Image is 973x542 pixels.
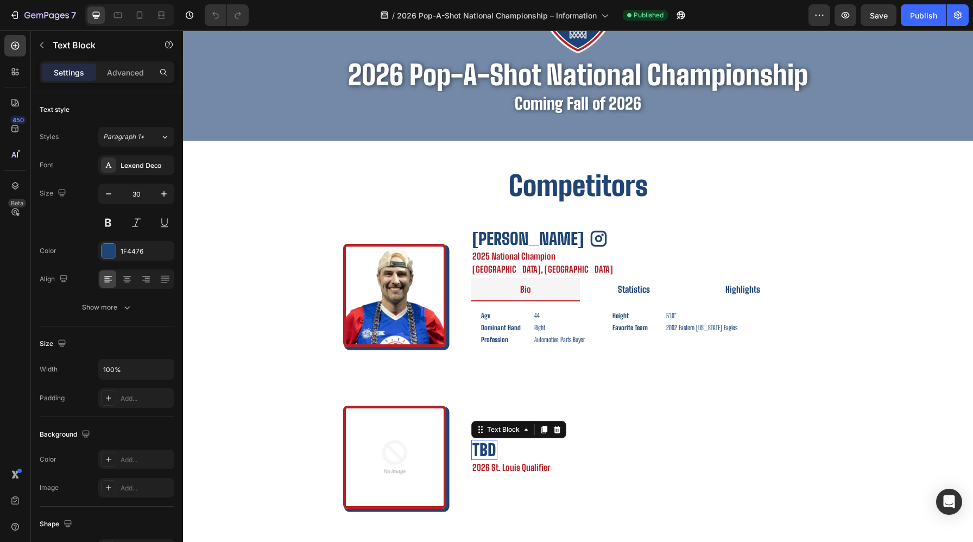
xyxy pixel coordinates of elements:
div: Image [40,483,59,493]
div: Size [40,186,68,201]
p: 2026 St. Louis Qualifier [289,432,613,442]
div: Width [40,364,58,374]
div: Shape [40,517,74,532]
p: Settings [54,67,84,78]
span: / [392,10,395,21]
p: Age [298,281,345,291]
p: 2025 National Champion [289,221,613,231]
div: Styles [40,132,59,142]
p: [GEOGRAPHIC_DATA], [GEOGRAPHIC_DATA] [289,234,613,244]
div: Undo/Redo [205,4,249,26]
div: Open Intercom Messenger [936,489,962,515]
input: Auto [99,360,174,379]
div: 1F4476 [121,247,172,256]
div: Add... [121,394,172,404]
div: Text style [40,105,69,115]
div: Lexend Deca [121,161,172,171]
p: Favorite Team [429,293,477,302]
p: Bio [337,254,348,264]
p: TBD [289,411,313,428]
div: Publish [910,10,937,21]
button: Paragraph 1* [98,127,174,147]
p: Text Block [53,39,145,52]
p: Right [351,293,423,302]
div: 450 [10,116,26,124]
p: Highlights [542,254,577,264]
p: Profession [298,305,345,314]
div: Color [40,246,56,256]
p: 44 [351,281,423,291]
div: Add... [121,483,172,493]
div: Font [40,160,53,170]
div: Rich Text Editor. Editing area: main [288,409,314,430]
span: Published [634,10,664,20]
div: Beta [8,199,26,207]
button: Save [861,4,896,26]
p: 2002 Eastern [US_STATE] Eagles [483,293,604,302]
p: 7 [71,9,76,22]
span: Save [870,11,888,20]
button: 7 [4,4,81,26]
span: Paragraph 1* [103,132,144,142]
div: Size [40,337,68,351]
div: Text Block [302,394,339,404]
span: 2026 Pop-A-Shot National Championship – Information [397,10,597,21]
iframe: Design area [183,30,973,542]
div: Color [40,455,56,464]
div: Add... [121,455,172,465]
button: Publish [901,4,946,26]
div: Show more [82,302,132,313]
div: Align [40,272,70,287]
div: Background [40,427,92,442]
button: Show more [40,298,174,317]
p: Dominant Hand [298,293,345,302]
img: no-image-2048-5e88c1b20e087fb7bbe9a3771824e743c244f437e4f8ba93bbf7b11b53f7824c_large.gif [160,375,263,478]
p: Height [429,281,477,291]
p: Advanced [107,67,144,78]
div: Padding [40,393,65,403]
p: Statistics [435,254,467,264]
p: [PERSON_NAME] [289,199,401,217]
p: 5'10" [483,281,604,291]
p: Automotive Parts Buyer [351,305,546,314]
